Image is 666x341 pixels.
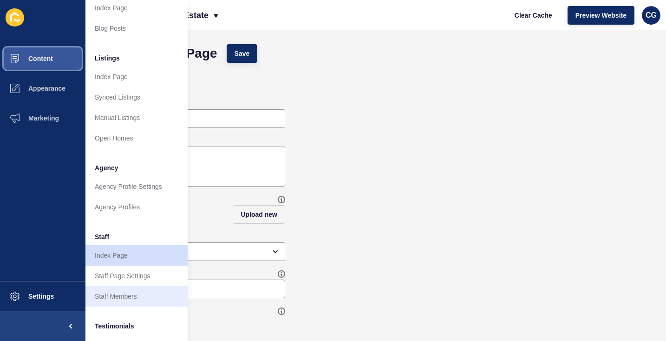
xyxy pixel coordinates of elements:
span: Save [235,49,250,58]
span: Agency [95,163,118,173]
span: Preview Website [575,11,627,20]
button: Upload new [233,205,285,224]
a: Synced Listings [85,87,188,107]
div: open menu [99,242,285,261]
button: Save [227,44,258,63]
span: Clear Cache [515,11,552,20]
a: Index Page [85,245,188,266]
a: Blog Posts [85,18,188,39]
span: Listings [95,53,120,63]
button: Preview Website [568,6,634,25]
a: Staff Page Settings [85,266,188,286]
button: Clear Cache [507,6,560,25]
span: Upload new [241,210,277,219]
span: Staff [95,232,109,241]
a: Agency Profiles [85,197,188,217]
a: Agency Profile Settings [85,176,188,197]
a: Open Homes [85,128,188,148]
span: CG [646,11,657,20]
a: Index Page [85,67,188,87]
a: Staff Members [85,286,188,307]
a: Manual Listings [85,107,188,128]
span: Testimonials [95,321,134,331]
